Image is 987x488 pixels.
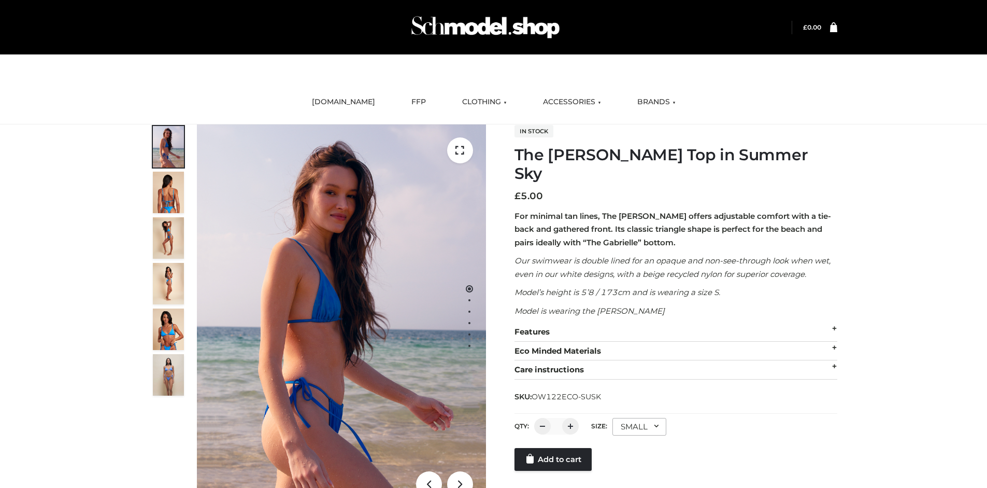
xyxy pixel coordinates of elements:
[612,418,666,436] div: SMALL
[153,172,184,213] img: 5.Alex-top_CN-1-1_1-1.jpg
[535,91,609,114] a: ACCESSORIES
[304,91,383,114] a: [DOMAIN_NAME]
[514,287,720,297] em: Model’s height is 5’8 / 173cm and is wearing a size S.
[153,263,184,304] img: 3.Alex-top_CN-1-1-2.jpg
[514,190,543,202] bdi: 5.00
[153,217,184,259] img: 4.Alex-top_CN-1-1-2.jpg
[514,448,592,471] a: Add to cart
[454,91,514,114] a: CLOTHING
[803,23,807,31] span: £
[514,190,521,202] span: £
[153,309,184,350] img: 2.Alex-top_CN-1-1-2.jpg
[803,23,821,31] bdi: 0.00
[514,342,837,361] div: Eco Minded Materials
[630,91,683,114] a: BRANDS
[514,306,665,316] em: Model is wearing the [PERSON_NAME]
[514,211,831,247] strong: For minimal tan lines, The [PERSON_NAME] offers adjustable comfort with a tie-back and gathered f...
[514,323,837,342] div: Features
[532,392,601,401] span: OW122ECO-SUSK
[803,23,821,31] a: £0.00
[514,256,831,279] em: Our swimwear is double lined for an opaque and non-see-through look when wet, even in our white d...
[514,422,529,430] label: QTY:
[514,146,837,183] h1: The [PERSON_NAME] Top in Summer Sky
[514,391,602,403] span: SKU:
[408,7,563,48] img: Schmodel Admin 964
[591,422,607,430] label: Size:
[404,91,434,114] a: FFP
[153,354,184,396] img: SSVC.jpg
[153,126,184,168] img: 1.Alex-top_SS-1_4464b1e7-c2c9-4e4b-a62c-58381cd673c0-1.jpg
[514,125,553,137] span: In stock
[514,360,837,380] div: Care instructions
